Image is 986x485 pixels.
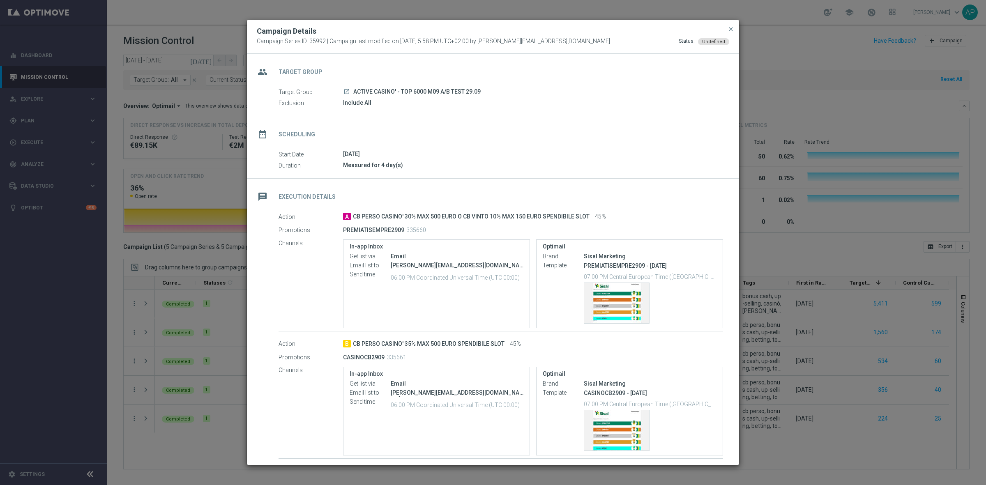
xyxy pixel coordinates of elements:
label: Get list via [350,253,391,260]
a: launch [343,88,350,96]
label: Channels [279,367,343,374]
label: Exclusion [279,99,343,107]
p: PREMIATISEMPRE2909 - [DATE] [584,262,716,269]
label: Email list to [350,389,391,397]
span: 45% [510,340,521,348]
label: Promotions [279,226,343,234]
h2: Scheduling [279,131,315,138]
label: Send time [350,271,391,278]
h2: Execution Details [279,193,336,201]
label: Brand [543,253,584,260]
span: CB PERSO CASINO' 30% MAX 500 EURO O CB VINTO 10% MAX 150 EURO SPENDIBILE SLOT [353,213,590,221]
span: B [343,340,351,347]
colored-tag: Undefined [698,38,729,44]
div: Email [391,252,523,260]
i: message [255,189,270,204]
label: Optimail [543,243,716,250]
div: Sisal Marketing [584,252,716,260]
span: 45% [595,213,606,221]
p: 06:00 PM Coordinated Universal Time (UTC 00:00) [391,400,523,409]
p: PREMIATISEMPRE2909 [343,226,404,234]
label: Template [543,262,584,269]
span: ACTIVE CASINO' - TOP 6000 M09 A/B TEST 29.09 [353,88,481,96]
label: Get list via [350,380,391,388]
label: Start Date [279,151,343,158]
div: Include All [343,99,723,107]
p: 06:00 PM Coordinated Universal Time (UTC 00:00) [391,273,523,281]
i: date_range [255,127,270,142]
label: Email list to [350,262,391,269]
p: 335661 [387,354,406,361]
p: 335660 [406,226,426,234]
p: CASINOCB2909 [343,354,385,361]
label: Promotions [279,354,343,361]
div: [PERSON_NAME][EMAIL_ADDRESS][DOMAIN_NAME] [391,388,523,397]
label: Send time [350,398,391,406]
div: Measured for 4 day(s) [343,161,723,169]
label: In-app Inbox [350,370,523,377]
span: A [343,213,351,220]
label: Target Group [279,88,343,96]
label: Optimail [543,370,716,377]
label: Duration [279,162,343,169]
p: 07:00 PM Central European Time (Berlin) (UTC +02:00) [584,272,716,280]
div: Email [391,379,523,388]
span: Undefined [702,39,725,44]
div: Status: [679,38,695,45]
span: Campaign Series ID: 35992 | Campaign last modified on [DATE] 5:58 PM UTC+02:00 by [PERSON_NAME][E... [257,38,610,45]
p: CASINOCB2909 - [DATE] [584,389,716,397]
label: Channels [279,239,343,247]
h2: Target Group [279,68,323,76]
label: In-app Inbox [350,243,523,250]
i: launch [343,88,350,95]
label: Action [279,213,343,221]
label: Brand [543,380,584,388]
label: Action [279,340,343,348]
h2: Campaign Details [257,26,316,36]
span: CB PERSO CASINO' 35% MAX 500 EURO SPENDIBILE SLOT [353,340,505,348]
div: [DATE] [343,150,723,158]
div: Sisal Marketing [584,379,716,388]
span: close [728,26,734,32]
p: 07:00 PM Central European Time ([GEOGRAPHIC_DATA]) (UTC +02:00) [584,400,716,408]
label: Template [543,389,584,397]
div: [PERSON_NAME][EMAIL_ADDRESS][DOMAIN_NAME] [391,261,523,269]
i: group [255,64,270,79]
